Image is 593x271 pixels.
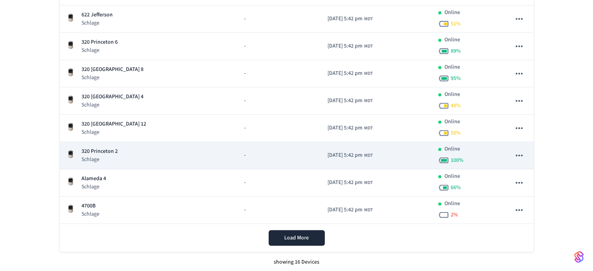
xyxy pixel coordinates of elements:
[81,101,143,109] p: Schlage
[444,172,460,181] p: Online
[327,42,362,50] span: [DATE] 5:42 pm
[327,124,362,132] span: [DATE] 5:42 pm
[364,97,372,105] span: MDT
[451,184,461,191] span: 66 %
[284,234,309,242] span: Load More
[81,46,118,54] p: Schlage
[269,230,325,246] button: Load More
[444,9,460,17] p: Online
[444,63,460,71] p: Online
[81,120,146,128] p: 320 [GEOGRAPHIC_DATA] 12
[81,19,113,27] p: Schlage
[244,42,246,50] span: -
[81,202,99,210] p: 4700B
[81,93,143,101] p: 320 [GEOGRAPHIC_DATA] 4
[327,97,362,105] span: [DATE] 5:42 pm
[66,13,75,22] img: Schlage Sense Smart Deadbolt with Camelot Trim, Front
[451,211,458,219] span: 2 %
[81,175,106,183] p: Alameda 4
[66,204,75,213] img: Schlage Sense Smart Deadbolt with Camelot Trim, Front
[327,206,362,214] span: [DATE] 5:42 pm
[81,66,143,74] p: 320 [GEOGRAPHIC_DATA] 8
[327,151,372,159] div: America/Denver
[327,69,372,78] div: America/Denver
[327,42,372,50] div: America/Denver
[244,151,246,159] span: -
[244,124,246,132] span: -
[244,69,246,78] span: -
[327,206,372,214] div: America/Denver
[364,125,372,132] span: MDT
[327,151,362,159] span: [DATE] 5:42 pm
[66,122,75,131] img: Schlage Sense Smart Deadbolt with Camelot Trim, Front
[66,149,75,159] img: Schlage Sense Smart Deadbolt with Camelot Trim, Front
[444,90,460,99] p: Online
[81,128,146,136] p: Schlage
[244,97,246,105] span: -
[244,15,246,23] span: -
[364,16,372,23] span: MDT
[364,179,372,186] span: MDT
[327,97,372,105] div: America/Denver
[66,95,75,104] img: Schlage Sense Smart Deadbolt with Camelot Trim, Front
[364,152,372,159] span: MDT
[451,102,461,110] span: 48 %
[327,15,372,23] div: America/Denver
[81,183,106,191] p: Schlage
[66,40,75,50] img: Schlage Sense Smart Deadbolt with Camelot Trim, Front
[244,206,246,214] span: -
[364,43,372,50] span: MDT
[451,129,461,137] span: 50 %
[444,200,460,208] p: Online
[451,156,464,164] span: 100 %
[66,67,75,77] img: Schlage Sense Smart Deadbolt with Camelot Trim, Front
[327,179,372,187] div: America/Denver
[444,36,460,44] p: Online
[81,11,113,19] p: 622 Jefferson
[451,20,461,28] span: 51 %
[66,177,75,186] img: Schlage Sense Smart Deadbolt with Camelot Trim, Front
[81,74,143,81] p: Schlage
[364,207,372,214] span: MDT
[451,47,461,55] span: 89 %
[81,147,118,156] p: 320 Princeton 2
[81,210,99,218] p: Schlage
[364,70,372,77] span: MDT
[244,179,246,187] span: -
[81,38,118,46] p: 320 Princeton 6
[327,124,372,132] div: America/Denver
[444,145,460,153] p: Online
[327,179,362,187] span: [DATE] 5:42 pm
[327,15,362,23] span: [DATE] 5:42 pm
[574,251,584,263] img: SeamLogoGradient.69752ec5.svg
[81,156,118,163] p: Schlage
[451,74,461,82] span: 95 %
[327,69,362,78] span: [DATE] 5:42 pm
[444,118,460,126] p: Online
